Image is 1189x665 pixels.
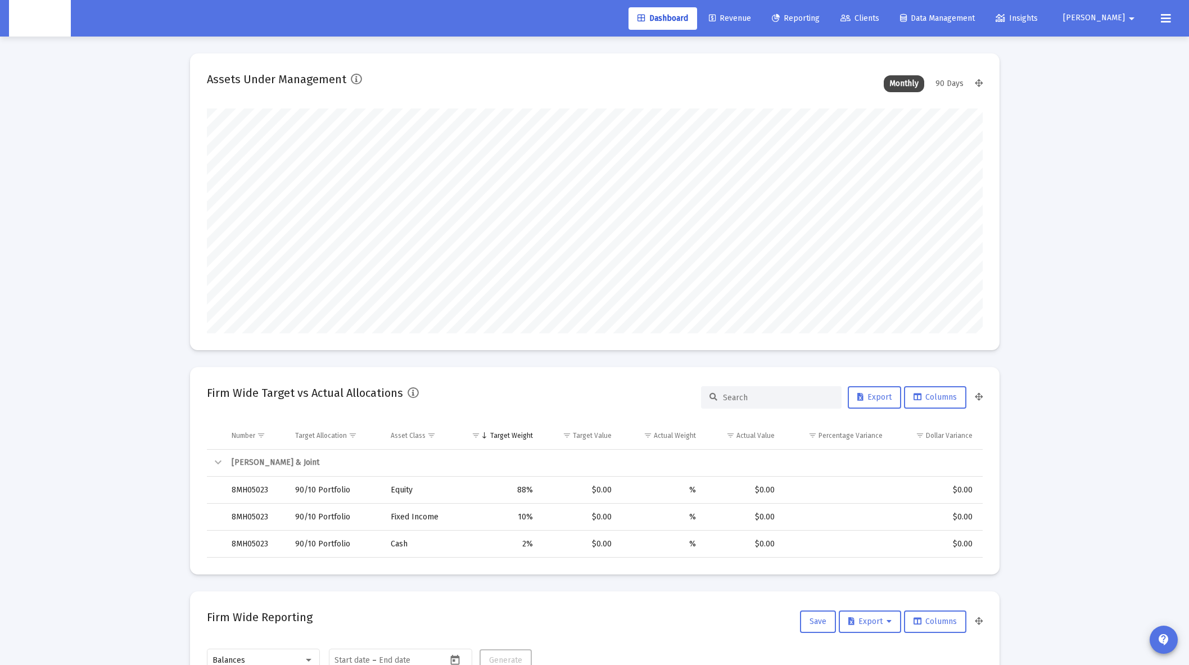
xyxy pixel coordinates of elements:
td: Column Asset Class [383,422,457,449]
span: [PERSON_NAME] [1063,13,1125,23]
td: 8MH05023 [224,477,287,504]
span: Revenue [709,13,751,23]
span: Show filter options for column 'Target Allocation' [349,431,357,440]
span: Show filter options for column 'Asset Class' [427,431,436,440]
mat-icon: arrow_drop_down [1125,7,1138,30]
td: Column Actual Value [704,422,783,449]
div: $0.00 [549,512,612,523]
div: $0.00 [898,539,973,550]
td: Collapse [207,450,224,477]
div: $0.00 [898,485,973,496]
div: $0.00 [712,539,775,550]
span: Balances [213,655,245,665]
span: Show filter options for column 'Number' [257,431,265,440]
div: Number [232,431,255,440]
td: 90/10 Portfolio [287,531,383,558]
span: Data Management [900,13,975,23]
h2: Firm Wide Target vs Actual Allocations [207,384,403,402]
td: 8MH05023 [224,504,287,531]
a: Revenue [700,7,760,30]
h2: Firm Wide Reporting [207,608,313,626]
div: % [627,539,696,550]
a: Reporting [763,7,829,30]
td: Fixed Income [383,504,457,531]
td: Column Percentage Variance [783,422,890,449]
div: 88% [465,485,533,496]
span: Show filter options for column 'Target Weight' [472,431,480,440]
td: Column Target Weight [457,422,541,449]
span: Generate [489,655,522,665]
mat-icon: contact_support [1157,633,1170,646]
button: Save [800,610,836,633]
span: Reporting [772,13,820,23]
span: Show filter options for column 'Actual Weight' [644,431,652,440]
div: Percentage Variance [819,431,883,440]
td: 8MH05023 [224,531,287,558]
h2: Assets Under Management [207,70,346,88]
span: Export [857,392,892,402]
td: 90/10 Portfolio [287,504,383,531]
div: 10% [465,512,533,523]
a: Insights [987,7,1047,30]
button: [PERSON_NAME] [1050,7,1152,29]
td: Column Number [224,422,287,449]
button: Export [839,610,901,633]
span: Insights [996,13,1038,23]
div: Actual Value [736,431,775,440]
td: Cash [383,531,457,558]
td: Column Target Value [541,422,620,449]
div: Actual Weight [654,431,696,440]
button: Columns [904,386,966,409]
span: Save [810,617,826,626]
span: Columns [914,392,957,402]
a: Dashboard [629,7,697,30]
span: – [372,656,377,665]
input: End date [379,656,433,665]
div: $0.00 [712,512,775,523]
td: Equity [383,477,457,504]
span: Export [848,617,892,626]
div: Dollar Variance [926,431,973,440]
button: Columns [904,610,966,633]
input: Search [723,393,833,402]
td: 90/10 Portfolio [287,477,383,504]
td: Column Dollar Variance [890,422,983,449]
div: % [627,512,696,523]
a: Clients [831,7,888,30]
div: Target Allocation [295,431,347,440]
div: Target Weight [490,431,533,440]
div: [PERSON_NAME] & Joint [232,457,973,468]
span: Clients [840,13,879,23]
span: Show filter options for column 'Actual Value' [726,431,735,440]
div: $0.00 [549,485,612,496]
button: Export [848,386,901,409]
span: Show filter options for column 'Target Value' [563,431,571,440]
input: Start date [334,656,370,665]
div: $0.00 [712,485,775,496]
img: Dashboard [17,7,62,30]
div: $0.00 [549,539,612,550]
span: Dashboard [638,13,688,23]
td: Column Actual Weight [620,422,704,449]
div: Monthly [884,75,924,92]
span: Columns [914,617,957,626]
div: Data grid [207,422,983,558]
div: % [627,485,696,496]
span: Show filter options for column 'Dollar Variance' [916,431,924,440]
span: Show filter options for column 'Percentage Variance' [808,431,817,440]
div: $0.00 [898,512,973,523]
div: 90 Days [930,75,969,92]
div: Target Value [573,431,612,440]
td: Column Target Allocation [287,422,383,449]
a: Data Management [891,7,984,30]
div: Asset Class [391,431,426,440]
div: 2% [465,539,533,550]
